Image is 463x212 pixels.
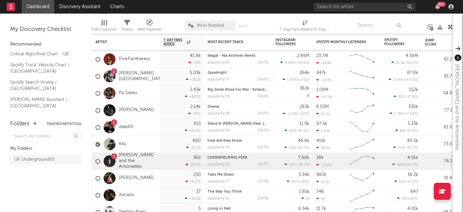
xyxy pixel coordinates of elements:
[316,197,325,201] div: 45
[185,179,201,184] div: -4.17 %
[208,112,230,116] div: popularity: 58
[395,128,418,133] div: ( )
[407,139,418,143] div: 40.5k
[257,95,269,99] div: [DATE]
[347,136,377,153] svg: Chart title
[185,94,201,99] div: +485 %
[208,146,230,149] div: popularity: 56
[285,61,295,65] span: 8.96k
[257,78,269,82] div: [DATE]
[208,54,255,58] a: Illegal - Nia Archives Remix
[208,71,269,75] div: Goodnight
[208,190,242,194] a: The Way You Think
[190,54,201,58] div: 41.8k
[10,131,82,141] input: Search for folders...
[316,71,326,75] div: 347k
[396,61,404,65] span: 21.1k
[316,61,332,65] div: -469k
[208,88,277,92] a: Big Smile (Pose For Me) - Extended Mix
[208,207,231,211] a: Living in Hell
[347,51,377,68] svg: Chart title
[347,102,377,119] svg: Chart title
[208,190,269,194] div: The Way You Think
[399,180,405,184] span: 114
[189,60,201,65] div: -33 %
[193,139,201,143] div: 660
[347,187,377,204] svg: Chart title
[138,25,161,34] div: A&R Pipeline
[208,156,247,160] a: OVERWHELMING FEAR
[316,54,328,58] div: 23.7M
[289,146,295,150] span: 226
[10,78,75,92] a: Spotify Search Virality / [GEOGRAPHIC_DATA]
[122,25,132,34] div: Filters
[405,61,417,65] span: -10.6 %
[425,157,452,165] div: 76.1
[296,129,308,133] span: -36.8 %
[389,77,418,82] div: ( )
[47,122,82,126] button: Tracked Artists(11)
[425,55,452,64] div: 61.2
[257,112,269,116] div: [DATE]
[208,173,234,177] a: Take Me Down
[208,122,302,126] a: Stand & [PERSON_NAME] (feat. [GEOGRAPHIC_DATA])
[409,88,418,92] div: 152k
[238,24,247,28] button: Save
[425,174,452,182] div: 78.4
[391,60,418,65] div: ( )
[163,38,185,46] span: 7-Day Fans Added
[398,95,405,99] span: 302
[119,107,154,113] a: [PERSON_NAME]
[316,146,331,150] div: 58.9k
[425,38,442,47] div: Jump Score
[208,139,242,143] a: how did they know
[299,71,309,75] div: 264k
[316,180,330,184] div: 21.5k
[397,196,418,201] div: ( )
[291,180,295,184] span: 14
[316,105,329,109] div: 6.03M
[285,162,309,167] div: ( )
[208,88,269,92] div: Big Smile (Pose For Me) - Extended Mix
[394,112,403,116] span: 1.78k
[257,163,269,166] div: [DATE]
[289,163,296,167] span: 144
[316,156,324,160] div: 38k
[198,207,201,211] div: 5
[208,197,229,200] div: popularity: 11
[384,38,408,46] div: Spotify Followers
[316,207,326,211] div: 11.7k
[408,105,418,109] div: 330k
[287,112,297,116] span: -1.13k
[408,173,418,177] div: 16.2k
[404,163,417,167] span: +24.7 %
[208,71,227,75] a: Goodnight
[197,23,224,28] span: Most Notified
[185,162,201,167] div: -15.9 %
[257,197,269,200] div: [DATE]
[208,163,230,166] div: popularity: 32
[407,156,418,160] div: 4.16k
[275,38,299,46] div: Instagram Followers
[283,77,309,82] div: ( )
[279,17,330,37] div: 7-Day Fans Added (7-Day Fans Added)
[296,61,308,65] span: -46.8 %
[316,190,324,194] div: 746
[316,88,328,92] div: 1.09M
[190,88,201,92] div: 2.43k
[279,25,330,34] div: 7-Day Fans Added (7-Day Fans Added)
[185,128,201,133] div: +15.3 %
[208,54,269,58] div: Illegal - Nia Archives Remix
[453,64,461,151] div: [PERSON_NAME] and the Antoinettes
[316,95,333,99] div: -64.9k
[10,40,82,49] div: Recommended
[257,180,269,183] div: [DATE]
[347,85,377,102] svg: Chart title
[314,3,415,11] input: Search for artists
[196,190,201,194] div: 37
[297,163,308,167] span: -38.7 %
[10,61,75,75] a: Spotify Track Velocity Chart / [GEOGRAPHIC_DATA]
[193,156,201,160] div: 369
[10,155,82,165] a: UK Underground(0)
[208,207,269,211] div: Living in Hell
